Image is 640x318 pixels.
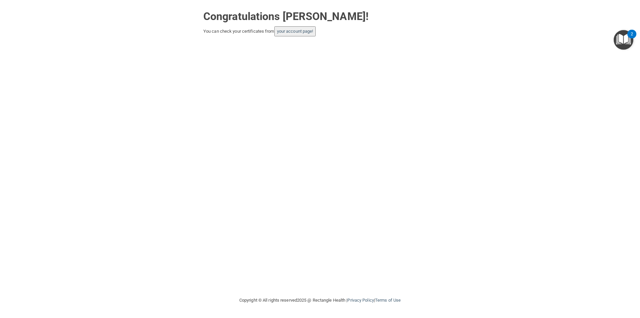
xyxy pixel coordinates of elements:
div: Copyright © All rights reserved 2025 @ Rectangle Health | | [198,290,442,311]
a: Terms of Use [375,298,401,303]
strong: Congratulations [PERSON_NAME]! [203,10,369,23]
div: 2 [631,34,633,43]
div: You can check your certificates from [203,26,437,36]
a: your account page! [277,29,313,34]
a: Privacy Policy [347,298,374,303]
iframe: Drift Widget Chat Controller [525,271,632,297]
button: your account page! [274,26,316,36]
button: Open Resource Center, 2 new notifications [614,30,633,50]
